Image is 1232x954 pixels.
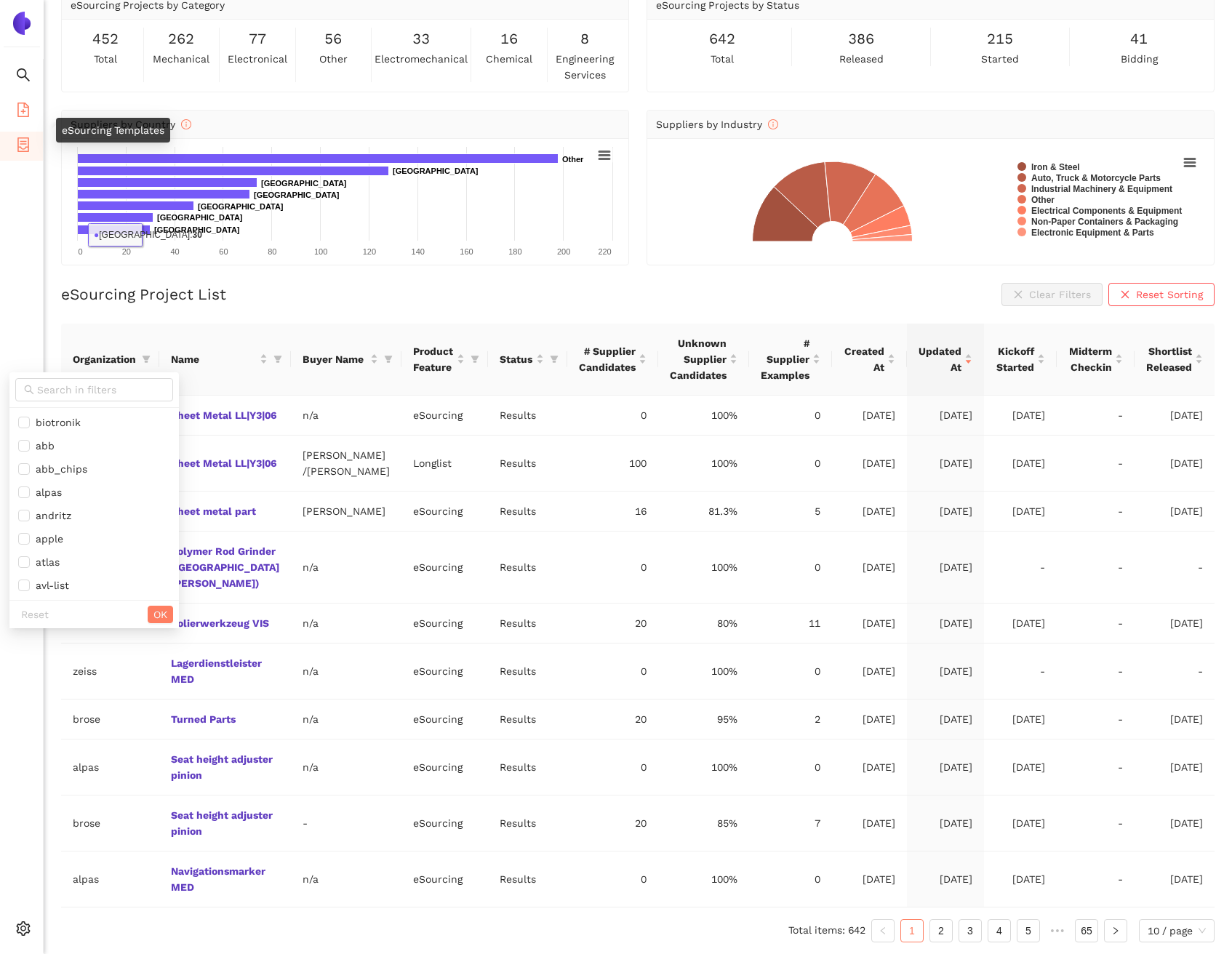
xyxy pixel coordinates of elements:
td: - [1135,532,1215,604]
td: - [1057,851,1135,907]
span: filter [273,355,282,364]
span: atlas [30,556,60,568]
td: 16 [567,492,658,532]
span: file-add [16,97,31,127]
td: [DATE] [1135,739,1215,795]
td: [DATE] [907,492,985,532]
input: Search in filters [37,382,164,398]
li: 1 [900,919,924,942]
span: search [16,63,31,92]
li: 2 [929,919,953,942]
span: # Supplier Examples [761,335,809,383]
td: [DATE] [832,604,907,644]
th: this column's title is # Supplier Candidates,this column is sortable [567,324,658,396]
span: 10 / page [1148,920,1206,942]
span: Buyer Name [303,351,367,367]
td: - [1057,604,1135,644]
span: chemical [486,51,532,67]
th: this column's title is Product Feature,this column is sortable [401,324,488,396]
div: eSourcing Templates [56,118,170,143]
td: [DATE] [1135,436,1215,492]
td: - [1057,739,1135,795]
th: this column's title is # Supplier Examples,this column is sortable [749,324,832,396]
td: brose [61,795,159,851]
td: - [1057,492,1135,532]
span: container [16,132,31,161]
text: Iron & Steel [1031,162,1080,172]
td: [DATE] [832,492,907,532]
a: 2 [930,920,952,942]
td: [DATE] [907,700,985,739]
text: [GEOGRAPHIC_DATA] [393,167,479,175]
td: - [1057,795,1135,851]
a: 5 [1017,920,1039,942]
text: Industrial Machinery & Equipment [1031,184,1172,194]
span: Organization [73,351,136,367]
td: 0 [567,532,658,604]
th: this column's title is Shortlist Released,this column is sortable [1135,324,1215,396]
span: 56 [324,28,342,50]
td: Results [488,604,567,644]
td: 85% [658,795,749,851]
td: - [1057,436,1135,492]
td: n/a [291,700,401,739]
td: n/a [291,396,401,436]
span: apple [30,533,63,545]
td: Results [488,739,567,795]
button: left [871,919,895,942]
text: 220 [598,247,611,256]
td: - [1057,644,1135,700]
button: right [1104,919,1127,942]
text: [GEOGRAPHIC_DATA] [254,191,340,199]
span: Updated At [919,343,962,375]
button: closeReset Sorting [1108,283,1215,306]
td: n/a [291,532,401,604]
td: [DATE] [907,795,985,851]
span: total [94,51,117,67]
th: this column's title is Status,this column is sortable [488,324,567,396]
span: Name [171,351,257,367]
span: 16 [500,28,518,50]
td: Results [488,396,567,436]
span: left [879,926,887,935]
span: Reset Sorting [1136,286,1203,302]
li: Total items: 642 [788,919,865,942]
td: 0 [749,644,832,700]
li: Previous Page [871,919,895,942]
li: 3 [959,919,982,942]
span: close [1120,289,1130,301]
td: Results [488,532,567,604]
td: 0 [749,739,832,795]
span: 41 [1130,28,1148,50]
td: [DATE] [1135,492,1215,532]
th: this column's title is Midterm Checkin,this column is sortable [1057,324,1135,396]
text: Other [1031,195,1055,205]
td: eSourcing [401,644,488,700]
text: [GEOGRAPHIC_DATA] [261,179,347,188]
td: eSourcing [401,851,488,907]
span: filter [384,355,393,364]
td: [DATE] [984,739,1057,795]
text: Non-Paper Containers & Packaging [1031,217,1178,227]
td: 100% [658,644,749,700]
text: 80 [268,247,276,256]
td: eSourcing [401,532,488,604]
text: Auto, Truck & Motorcycle Parts [1031,173,1161,183]
td: [DATE] [832,700,907,739]
text: 0 [78,247,82,256]
td: [DATE] [984,700,1057,739]
span: 8 [580,28,589,50]
li: 5 [1017,919,1040,942]
text: [GEOGRAPHIC_DATA] [157,213,243,222]
span: abb [30,440,55,452]
span: Suppliers by Industry [656,119,778,130]
td: 100 [567,436,658,492]
td: - [984,644,1057,700]
span: Status [500,351,533,367]
td: 100% [658,436,749,492]
button: closeClear Filters [1001,283,1103,306]
span: other [319,51,348,67]
th: this column's title is Unknown Supplier Candidates,this column is sortable [658,324,749,396]
button: Reset [15,606,55,623]
td: 11 [749,604,832,644]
